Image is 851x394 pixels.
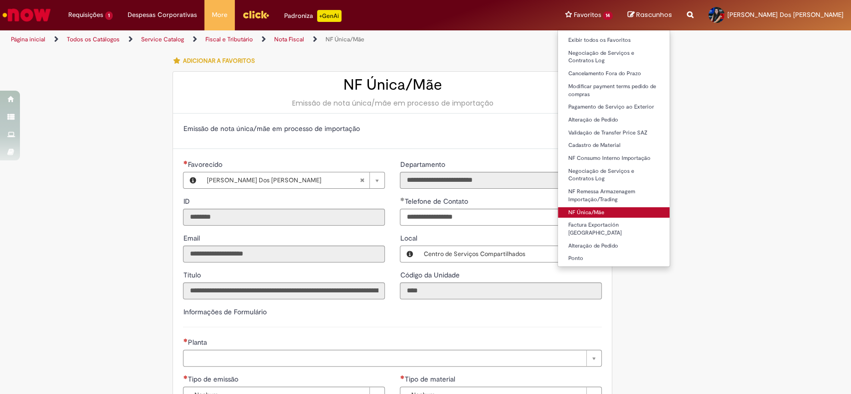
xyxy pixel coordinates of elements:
[400,375,404,379] span: Necessários
[183,98,602,108] div: Emissão de nota única/mãe em processo de importação
[400,160,447,169] span: Somente leitura - Departamento
[400,197,404,201] span: Obrigatório Preenchido
[628,10,672,20] a: Rascunhos
[558,128,670,138] a: Validação de Transfer Price SAZ
[183,77,602,93] h2: NF Única/Mãe
[558,207,670,218] a: NF Única/Mãe
[183,246,385,263] input: Email
[68,10,103,20] span: Requisições
[400,172,602,189] input: Departamento
[183,350,602,367] a: Limpar campo Planta
[183,209,385,226] input: ID
[67,35,120,43] a: Todos os Catálogos
[558,153,670,164] a: NF Consumo Interno Importação
[206,172,359,188] span: [PERSON_NAME] Dos [PERSON_NAME]
[182,57,254,65] span: Adicionar a Favoritos
[172,50,260,71] button: Adicionar a Favoritos
[183,196,191,206] label: Somente leitura - ID
[558,220,670,238] a: Factura Exportación [GEOGRAPHIC_DATA]
[187,160,224,169] span: Necessários - Favorecido
[603,11,613,20] span: 14
[183,270,202,280] label: Somente leitura - Título
[636,10,672,19] span: Rascunhos
[400,159,447,169] label: Somente leitura - Departamento
[727,10,844,19] span: [PERSON_NAME] Dos [PERSON_NAME]
[183,234,201,243] span: Somente leitura - Email
[212,10,227,20] span: More
[128,10,197,20] span: Despesas Corporativas
[205,35,253,43] a: Fiscal e Tributário
[558,81,670,100] a: Modificar payment terms pedido de compras
[183,307,266,316] label: Informações de Formulário
[326,35,364,43] a: NF Única/Mãe
[183,233,201,243] label: Somente leitura - Email
[187,338,208,347] span: Necessários - Planta
[141,35,184,43] a: Service Catalog
[404,197,470,206] span: Telefone de Contato
[558,241,670,252] a: Alteração de Pedido
[7,30,560,49] ul: Trilhas de página
[558,253,670,264] a: Ponto
[1,5,52,25] img: ServiceNow
[354,172,369,188] abbr: Limpar campo Favorecido
[183,338,187,342] span: Necessários
[11,35,45,43] a: Página inicial
[284,10,341,22] div: Padroniza
[183,270,202,279] span: Somente leitura - Título
[573,10,601,20] span: Favoritos
[105,11,113,20] span: 1
[558,140,670,151] a: Cadastro de Material
[557,30,670,267] ul: Favoritos
[274,35,304,43] a: Nota Fiscal
[183,282,385,299] input: Título
[423,246,576,262] span: Centro de Serviços Compartilhados
[400,234,419,243] span: Local
[558,166,670,184] a: Negociação de Serviços e Contratos Log
[183,124,602,133] p: Emissão de nota única/mãe em processo de importação
[183,172,201,188] button: Favorecido, Visualizar este registro Mariana Modesto Dos Santos
[400,246,418,262] button: Local, Visualizar este registro Centro de Serviços Compartilhados
[558,186,670,205] a: NF Remessa Armazenagem Importação/Trading
[558,68,670,79] a: Cancelamento Fora do Prazo
[558,35,670,46] a: Exibir todos os Favoritos
[183,160,187,164] span: Obrigatório Preenchido
[400,209,602,226] input: Telefone de Contato
[400,270,461,279] span: Somente leitura - Código da Unidade
[558,102,670,113] a: Pagamento de Serviço ao Exterior
[187,375,240,384] span: Tipo de emissão
[242,7,269,22] img: click_logo_yellow_360x200.png
[418,246,601,262] a: Centro de Serviços CompartilhadosLimpar campo Local
[558,115,670,126] a: Alteração de Pedido
[183,197,191,206] span: Somente leitura - ID
[400,270,461,280] label: Somente leitura - Código da Unidade
[317,10,341,22] p: +GenAi
[400,282,602,299] input: Código da Unidade
[404,375,457,384] span: Tipo de material
[183,375,187,379] span: Necessários
[558,48,670,66] a: Negociação de Serviços e Contratos Log
[201,172,384,188] a: [PERSON_NAME] Dos [PERSON_NAME]Limpar campo Favorecido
